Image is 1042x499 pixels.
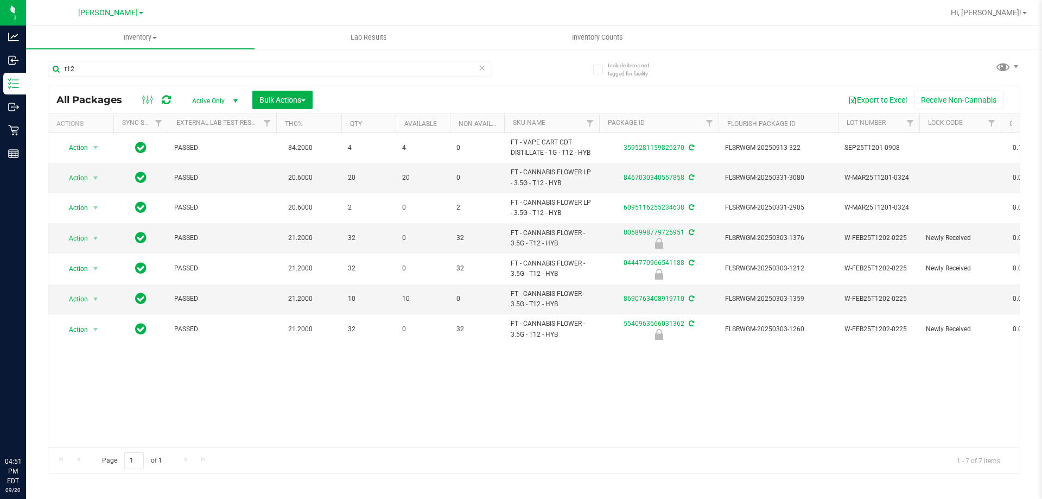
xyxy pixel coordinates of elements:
span: 0.0000 [1007,170,1039,186]
span: [PERSON_NAME] [78,8,138,17]
span: FT - VAPE CART CDT DISTILLATE - 1G - T12 - HYB [511,137,593,158]
span: 21.2000 [283,230,318,246]
span: 20 [348,173,389,183]
button: Export to Excel [841,91,914,109]
a: Lab Results [255,26,483,49]
span: 32 [348,324,389,334]
span: FLSRWGM-20250303-1260 [725,324,831,334]
button: Bulk Actions [252,91,313,109]
span: In Sync [135,140,147,155]
span: select [89,261,103,276]
span: Action [59,140,88,155]
span: W-FEB25T1202-0225 [844,263,913,274]
span: 21.2000 [283,291,318,307]
span: 32 [348,233,389,243]
a: 8467030340557858 [624,174,684,181]
span: In Sync [135,200,147,215]
span: 0 [456,173,498,183]
span: PASSED [174,324,270,334]
span: W-FEB25T1202-0225 [844,294,913,304]
span: W-MAR25T1201-0324 [844,173,913,183]
span: In Sync [135,261,147,276]
span: 20.6000 [283,170,318,186]
span: In Sync [135,230,147,245]
span: select [89,170,103,186]
inline-svg: Inventory [8,78,19,89]
span: 0 [402,263,443,274]
span: Bulk Actions [259,96,306,104]
a: THC% [285,120,303,128]
span: 0.0000 [1007,261,1039,276]
span: In Sync [135,170,147,185]
span: FT - CANNABIS FLOWER - 3.5G - T12 - HYB [511,258,593,279]
a: Package ID [608,119,645,127]
p: 09/20 [5,486,21,494]
div: Newly Received [598,269,720,280]
span: 4 [402,143,443,153]
a: 5540963666031362 [624,320,684,327]
div: Newly Received [598,238,720,249]
span: In Sync [135,291,147,306]
span: 21.2000 [283,321,318,337]
a: Inventory Counts [483,26,711,49]
a: Inventory [26,26,255,49]
span: 0 [402,324,443,334]
span: FT - CANNABIS FLOWER - 3.5G - T12 - HYB [511,289,593,309]
span: PASSED [174,263,270,274]
span: select [89,292,103,307]
span: 0 [456,143,498,153]
div: Actions [56,120,109,128]
span: Inventory Counts [557,33,638,42]
span: 0.0000 [1007,200,1039,216]
span: SEP25T1201-0908 [844,143,913,153]
a: 8058998779725951 [624,229,684,236]
span: 32 [348,263,389,274]
div: Newly Received [598,329,720,340]
inline-svg: Reports [8,148,19,159]
span: 2 [348,203,389,213]
a: Lot Number [847,119,886,127]
iframe: Resource center [11,412,43,445]
a: Lock Code [928,119,963,127]
span: 0.1850 [1007,140,1039,156]
span: Clear [478,61,486,75]
span: W-FEB25T1202-0225 [844,324,913,334]
span: Hi, [PERSON_NAME]! [951,8,1021,17]
span: 21.2000 [283,261,318,276]
span: Lab Results [336,33,402,42]
span: W-FEB25T1202-0225 [844,233,913,243]
span: 0 [456,294,498,304]
inline-svg: Outbound [8,102,19,112]
span: 20.6000 [283,200,318,216]
span: 2 [456,203,498,213]
span: FLSRWGM-20250303-1212 [725,263,831,274]
span: FT - CANNABIS FLOWER - 3.5G - T12 - HYB [511,228,593,249]
span: Sync from Compliance System [687,174,694,181]
span: 0.0000 [1007,321,1039,337]
span: W-MAR25T1201-0324 [844,203,913,213]
span: select [89,140,103,155]
span: 32 [456,324,498,334]
span: Sync from Compliance System [687,295,694,302]
span: Sync from Compliance System [687,259,694,267]
span: Newly Received [926,263,994,274]
inline-svg: Retail [8,125,19,136]
span: 4 [348,143,389,153]
a: Available [404,120,437,128]
span: FLSRWGM-20250303-1376 [725,233,831,243]
a: 8690763408919710 [624,295,684,302]
input: 1 [124,452,144,469]
span: Action [59,292,88,307]
a: Filter [258,114,276,132]
span: Newly Received [926,324,994,334]
span: PASSED [174,173,270,183]
a: External Lab Test Result [176,119,262,127]
span: 0 [402,203,443,213]
span: PASSED [174,233,270,243]
span: 84.2000 [283,140,318,156]
a: Sync Status [122,119,164,127]
span: Action [59,322,88,337]
a: Filter [701,114,719,132]
span: Sync from Compliance System [687,204,694,211]
a: SKU Name [513,119,545,127]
